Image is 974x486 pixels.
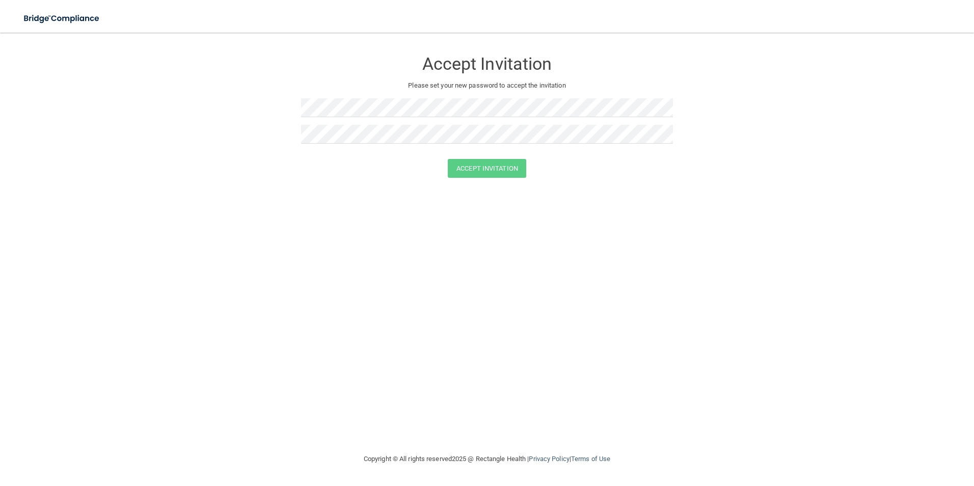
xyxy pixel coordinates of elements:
div: Copyright © All rights reserved 2025 @ Rectangle Health | | [301,443,673,475]
button: Accept Invitation [448,159,526,178]
h3: Accept Invitation [301,55,673,73]
a: Terms of Use [571,455,610,463]
p: Please set your new password to accept the invitation [309,79,665,92]
a: Privacy Policy [529,455,569,463]
img: bridge_compliance_login_screen.278c3ca4.svg [15,8,109,29]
